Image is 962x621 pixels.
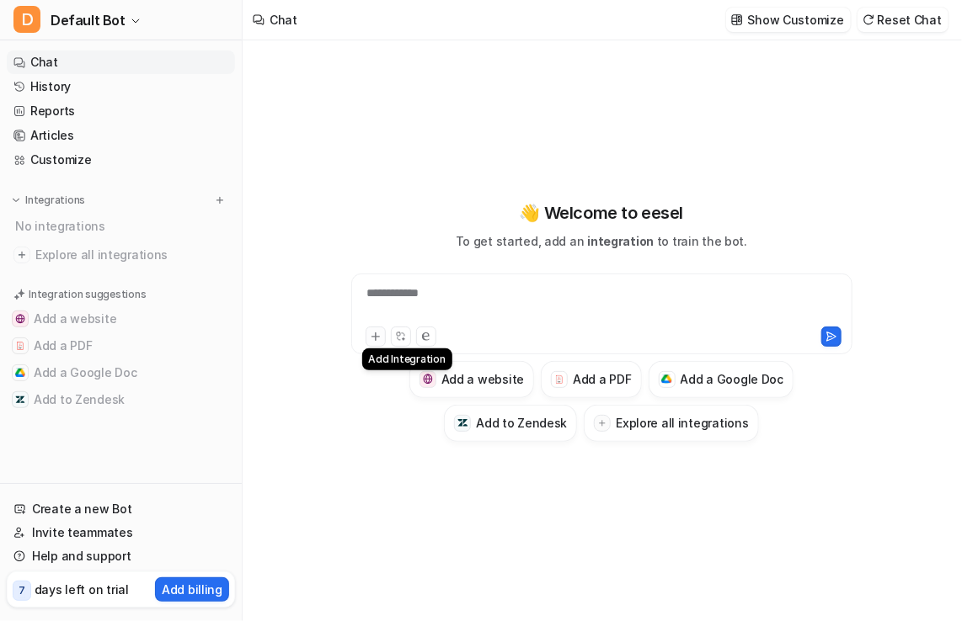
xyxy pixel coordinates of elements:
img: Add a website [423,374,434,385]
a: Reports [7,99,235,123]
p: To get started, add an to train the bot. [456,232,747,250]
img: Add a Google Doc [15,368,25,378]
p: Add billing [162,581,222,598]
img: Add a Google Doc [661,374,672,385]
p: Integration suggestions [29,287,146,302]
img: customize [731,13,743,26]
button: Add billing [155,577,229,602]
button: Add a PDFAdd a PDF [7,332,235,359]
p: 7 [19,583,25,598]
h3: Add a website [441,370,524,388]
div: Add Integration [362,348,452,370]
img: menu_add.svg [214,194,226,206]
a: Help and support [7,544,235,568]
button: Reset Chat [858,8,949,32]
span: integration [587,234,654,248]
img: Add a PDF [554,374,565,385]
p: 👋 Welcome to eesel [520,200,684,226]
img: Add a website [15,314,25,324]
button: Add a websiteAdd a website [7,305,235,332]
img: explore all integrations [13,247,30,263]
p: Show Customize [748,11,844,29]
button: Integrations [7,192,90,209]
div: No integrations [10,212,235,240]
a: Articles [7,124,235,147]
h3: Explore all integrations [616,414,748,432]
img: reset [863,13,874,26]
p: days left on trial [35,581,129,598]
a: Create a new Bot [7,497,235,521]
button: Add a websiteAdd a website [409,361,534,398]
button: Add to ZendeskAdd to Zendesk [444,405,577,442]
a: Invite teammates [7,521,235,544]
img: expand menu [10,194,22,206]
button: Add a Google DocAdd a Google Doc [649,361,794,398]
a: History [7,75,235,98]
h3: Add to Zendesk [476,414,567,432]
a: Chat [7,50,235,74]
h3: Add a PDF [573,370,631,388]
img: Add to Zendesk [457,417,468,428]
img: Add to Zendesk [15,395,25,405]
button: Show Customize [726,8,851,32]
button: Add a PDFAdd a PDF [541,361,641,398]
button: Explore all integrations [584,405,758,442]
a: Customize [7,148,235,172]
img: Add a PDF [15,341,25,351]
button: Add a Google DocAdd a Google Doc [7,359,235,386]
span: Explore all integrations [35,241,228,268]
button: Add to ZendeskAdd to Zendesk [7,386,235,413]
span: Default Bot [51,8,126,32]
a: Explore all integrations [7,243,235,267]
p: Integrations [25,194,85,207]
span: D [13,6,40,33]
div: Chat [270,11,297,29]
h3: Add a Google Doc [681,370,784,388]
